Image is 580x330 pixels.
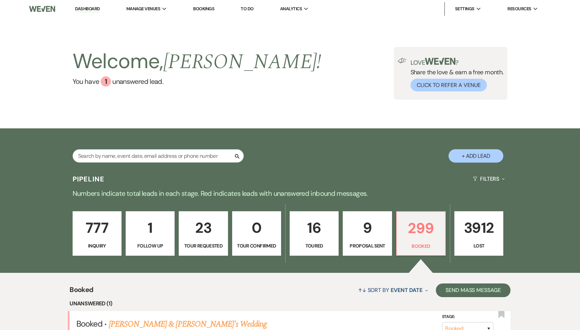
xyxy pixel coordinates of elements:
[43,188,537,199] p: Numbers indicate total leads in each stage. Red indicates leads with unanswered inbound messages.
[411,79,487,91] button: Click to Refer a Venue
[179,211,228,256] a: 23Tour Requested
[193,6,214,12] a: Bookings
[454,211,503,256] a: 3912Lost
[401,217,441,240] p: 299
[436,283,510,297] button: Send Mass Message
[507,5,531,12] span: Resources
[77,216,117,239] p: 777
[459,242,499,250] p: Lost
[459,216,499,239] p: 3912
[280,5,302,12] span: Analytics
[73,211,122,256] a: 777Inquiry
[294,242,334,250] p: Toured
[130,242,170,250] p: Follow Up
[183,216,223,239] p: 23
[294,216,334,239] p: 16
[73,47,321,76] h2: Welcome,
[73,174,105,184] h3: Pipeline
[401,242,441,250] p: Booked
[347,216,387,239] p: 9
[70,284,93,299] span: Booked
[183,242,223,250] p: Tour Requested
[449,149,503,163] button: + Add Lead
[347,242,387,250] p: Proposal Sent
[396,211,446,256] a: 299Booked
[343,211,392,256] a: 9Proposal Sent
[77,242,117,250] p: Inquiry
[73,149,244,163] input: Search by name, event date, email address or phone number
[455,5,475,12] span: Settings
[241,6,253,12] a: To Do
[398,58,406,63] img: loud-speaker-illustration.svg
[163,46,321,78] span: [PERSON_NAME] !
[73,76,321,87] a: You have 1 unanswered lead.
[391,287,423,294] span: Event Date
[406,58,504,91] div: Share the love & earn a free month.
[237,216,277,239] p: 0
[290,211,339,256] a: 16Toured
[237,242,277,250] p: Tour Confirmed
[232,211,281,256] a: 0Tour Confirmed
[411,58,504,66] p: Love ?
[442,313,493,321] label: Stage:
[29,2,55,16] img: Weven Logo
[101,76,111,87] div: 1
[130,216,170,239] p: 1
[358,287,366,294] span: ↑↓
[126,211,175,256] a: 1Follow Up
[75,6,100,12] a: Dashboard
[355,281,431,299] button: Sort By Event Date
[76,318,102,329] span: Booked
[470,170,507,188] button: Filters
[70,299,510,308] li: Unanswered (1)
[425,58,455,65] img: weven-logo-green.svg
[126,5,160,12] span: Manage Venues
